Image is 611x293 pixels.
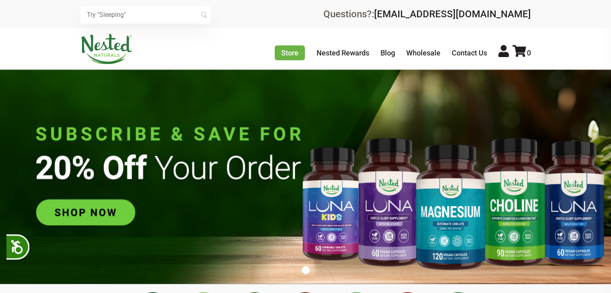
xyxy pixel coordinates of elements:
[452,49,487,57] a: Contact Us
[374,8,531,20] a: [EMAIL_ADDRESS][DOMAIN_NAME]
[80,34,133,64] img: Nested Naturals
[302,266,310,274] button: 1 of 1
[512,49,531,57] a: 0
[275,45,305,60] a: Store
[317,49,369,57] a: Nested Rewards
[323,9,531,19] div: Questions?:
[381,49,395,57] a: Blog
[527,49,531,57] span: 0
[406,49,440,57] a: Wholesale
[80,6,211,24] input: Try "Sleeping"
